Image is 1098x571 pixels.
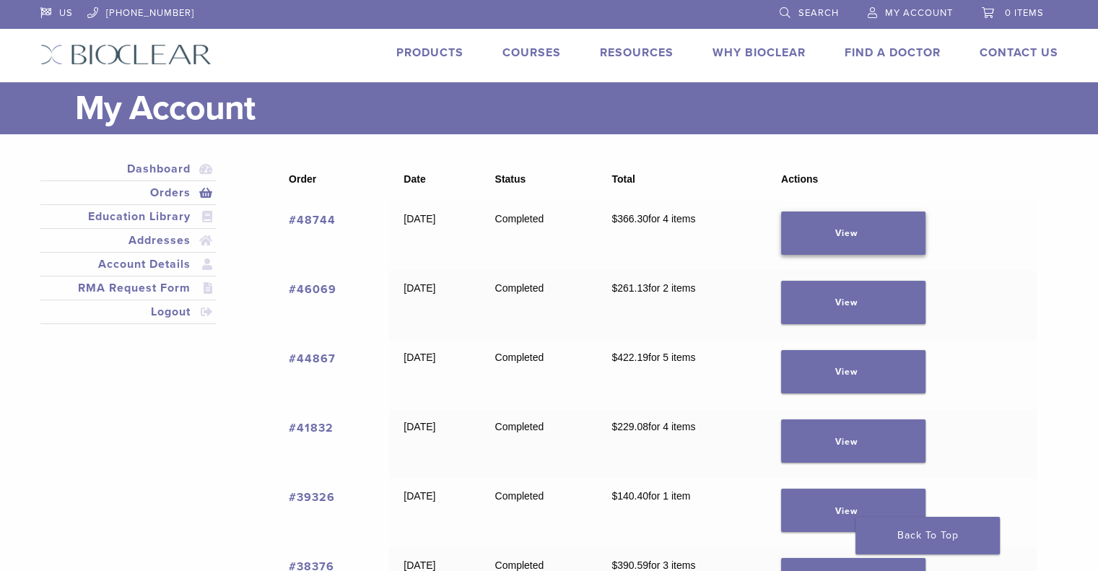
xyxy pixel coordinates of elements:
[404,213,435,225] time: [DATE]
[600,45,674,60] a: Resources
[404,173,425,185] span: Date
[494,173,526,185] span: Status
[611,490,617,502] span: $
[43,184,214,201] a: Orders
[43,256,214,273] a: Account Details
[404,352,435,363] time: [DATE]
[611,352,617,363] span: $
[1005,7,1044,19] span: 0 items
[481,479,598,548] td: Completed
[404,421,435,432] time: [DATE]
[396,45,463,60] a: Products
[43,208,214,225] a: Education Library
[781,419,925,463] a: View order 41832
[43,160,214,178] a: Dashboard
[798,7,839,19] span: Search
[845,45,941,60] a: Find A Doctor
[597,201,767,271] td: for 4 items
[713,45,806,60] a: Why Bioclear
[289,173,316,185] span: Order
[781,173,818,185] span: Actions
[611,213,648,225] span: 366.30
[404,282,435,294] time: [DATE]
[481,340,598,409] td: Completed
[404,559,435,571] time: [DATE]
[611,421,648,432] span: 229.08
[611,559,617,571] span: $
[289,421,334,435] a: View order number 41832
[611,421,617,432] span: $
[289,490,335,505] a: View order number 39326
[855,517,1000,554] a: Back To Top
[481,271,598,340] td: Completed
[611,213,617,225] span: $
[611,173,635,185] span: Total
[289,282,336,297] a: View order number 46069
[980,45,1058,60] a: Contact Us
[40,44,212,65] img: Bioclear
[40,157,217,341] nav: Account pages
[597,340,767,409] td: for 5 items
[597,271,767,340] td: for 2 items
[481,201,598,271] td: Completed
[611,490,648,502] span: 140.40
[404,490,435,502] time: [DATE]
[611,282,648,294] span: 261.13
[781,489,925,532] a: View order 39326
[597,479,767,548] td: for 1 item
[502,45,561,60] a: Courses
[75,82,1058,134] h1: My Account
[289,352,336,366] a: View order number 44867
[611,282,617,294] span: $
[43,303,214,321] a: Logout
[597,409,767,479] td: for 4 items
[885,7,953,19] span: My Account
[43,279,214,297] a: RMA Request Form
[481,409,598,479] td: Completed
[43,232,214,249] a: Addresses
[611,559,648,571] span: 390.59
[289,213,336,227] a: View order number 48744
[781,212,925,255] a: View order 48744
[781,350,925,393] a: View order 44867
[611,352,648,363] span: 422.19
[781,281,925,324] a: View order 46069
